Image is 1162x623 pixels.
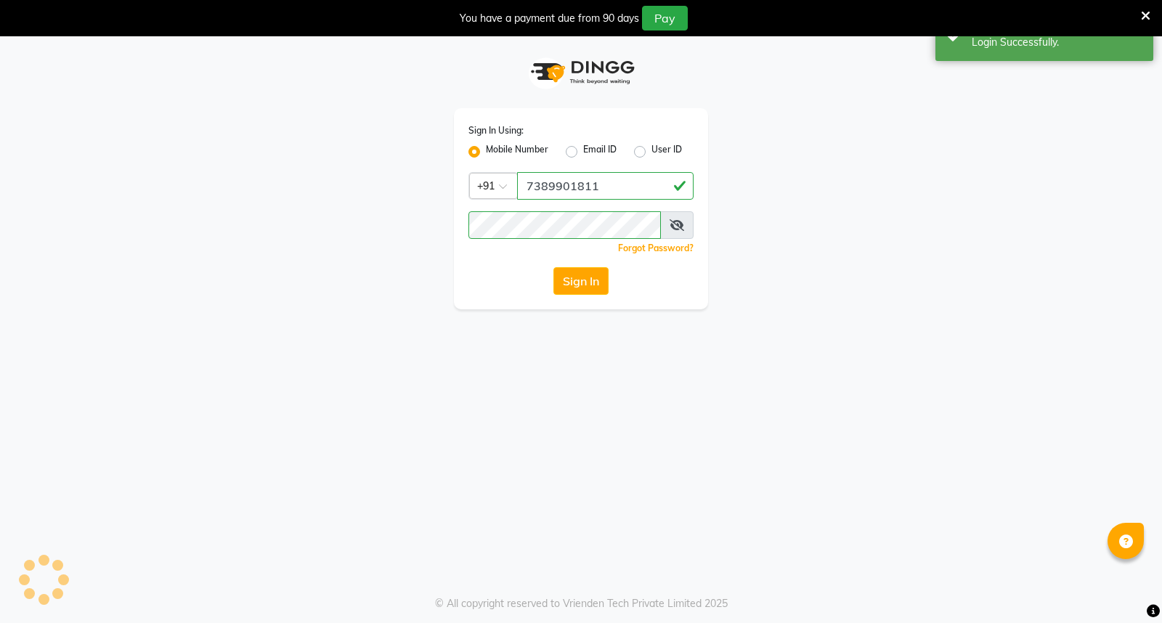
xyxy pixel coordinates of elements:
[651,143,682,160] label: User ID
[553,267,609,295] button: Sign In
[460,11,639,26] div: You have a payment due from 90 days
[618,243,694,253] a: Forgot Password?
[1101,565,1147,608] iframe: chat widget
[486,143,548,160] label: Mobile Number
[517,172,694,200] input: Username
[468,211,661,239] input: Username
[583,143,617,160] label: Email ID
[642,6,688,30] button: Pay
[523,51,639,94] img: logo1.svg
[468,124,524,137] label: Sign In Using:
[972,35,1142,50] div: Login Successfully.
